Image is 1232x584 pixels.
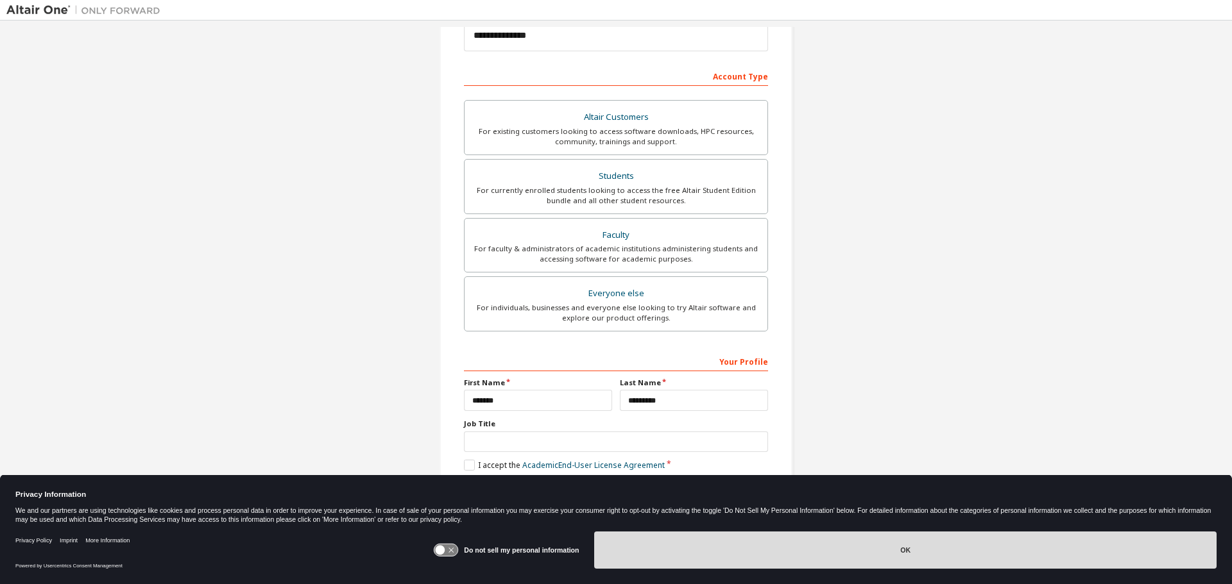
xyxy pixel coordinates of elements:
[472,167,760,185] div: Students
[522,460,665,471] a: Academic End-User License Agreement
[472,185,760,206] div: For currently enrolled students looking to access the free Altair Student Edition bundle and all ...
[472,226,760,244] div: Faculty
[620,378,768,388] label: Last Name
[6,4,167,17] img: Altair One
[464,419,768,429] label: Job Title
[472,303,760,323] div: For individuals, businesses and everyone else looking to try Altair software and explore our prod...
[464,351,768,371] div: Your Profile
[464,378,612,388] label: First Name
[472,285,760,303] div: Everyone else
[464,65,768,86] div: Account Type
[472,244,760,264] div: For faculty & administrators of academic institutions administering students and accessing softwa...
[472,108,760,126] div: Altair Customers
[464,460,665,471] label: I accept the
[472,126,760,147] div: For existing customers looking to access software downloads, HPC resources, community, trainings ...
